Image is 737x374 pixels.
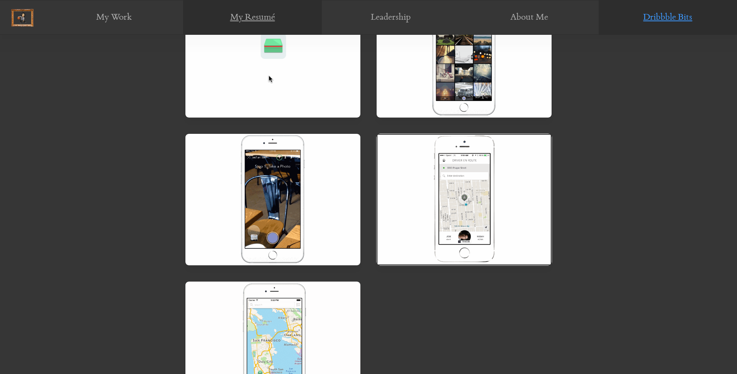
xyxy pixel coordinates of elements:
a: About Me [460,0,598,35]
a: My Resumé [183,0,321,35]
a: My Work [45,0,183,35]
a: Dribbble Bits [599,0,737,35]
img: picture-frame.png [11,9,34,27]
a: Leadership [322,0,460,35]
